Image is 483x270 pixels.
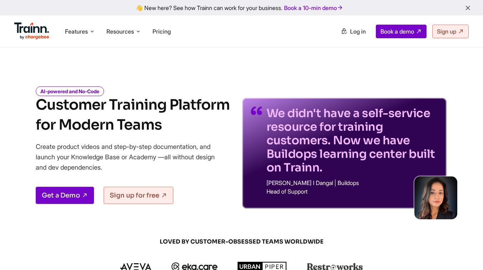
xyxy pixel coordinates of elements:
[437,28,456,35] span: Sign up
[36,141,225,172] p: Create product videos and step-by-step documentation, and launch your Knowledge Base or Academy —...
[153,28,171,35] a: Pricing
[36,187,94,204] a: Get a Demo
[337,25,370,38] a: Log in
[432,25,469,38] a: Sign up
[65,27,88,35] span: Features
[14,22,49,40] img: Trainn Logo
[380,28,414,35] span: Book a demo
[376,25,427,38] a: Book a demo
[70,238,413,246] span: LOVED BY CUSTOMER-OBSESSED TEAMS WORLDWIDE
[267,189,438,194] p: Head of Support
[36,86,104,96] i: AI-powered and No-Code
[414,176,457,219] img: sabina-buildops.d2e8138.png
[267,106,438,174] p: We didn't have a self-service resource for training customers. Now we have Buildops learning cent...
[4,4,479,11] div: 👋 New here? See how Trainn can work for your business.
[283,3,345,13] a: Book a 10-min demo
[350,28,366,35] span: Log in
[106,27,134,35] span: Resources
[267,180,438,186] p: [PERSON_NAME] I Dangal | Buildops
[104,187,173,204] a: Sign up for free
[251,106,262,115] img: quotes-purple.41a7099.svg
[36,95,230,135] h1: Customer Training Platform for Modern Teams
